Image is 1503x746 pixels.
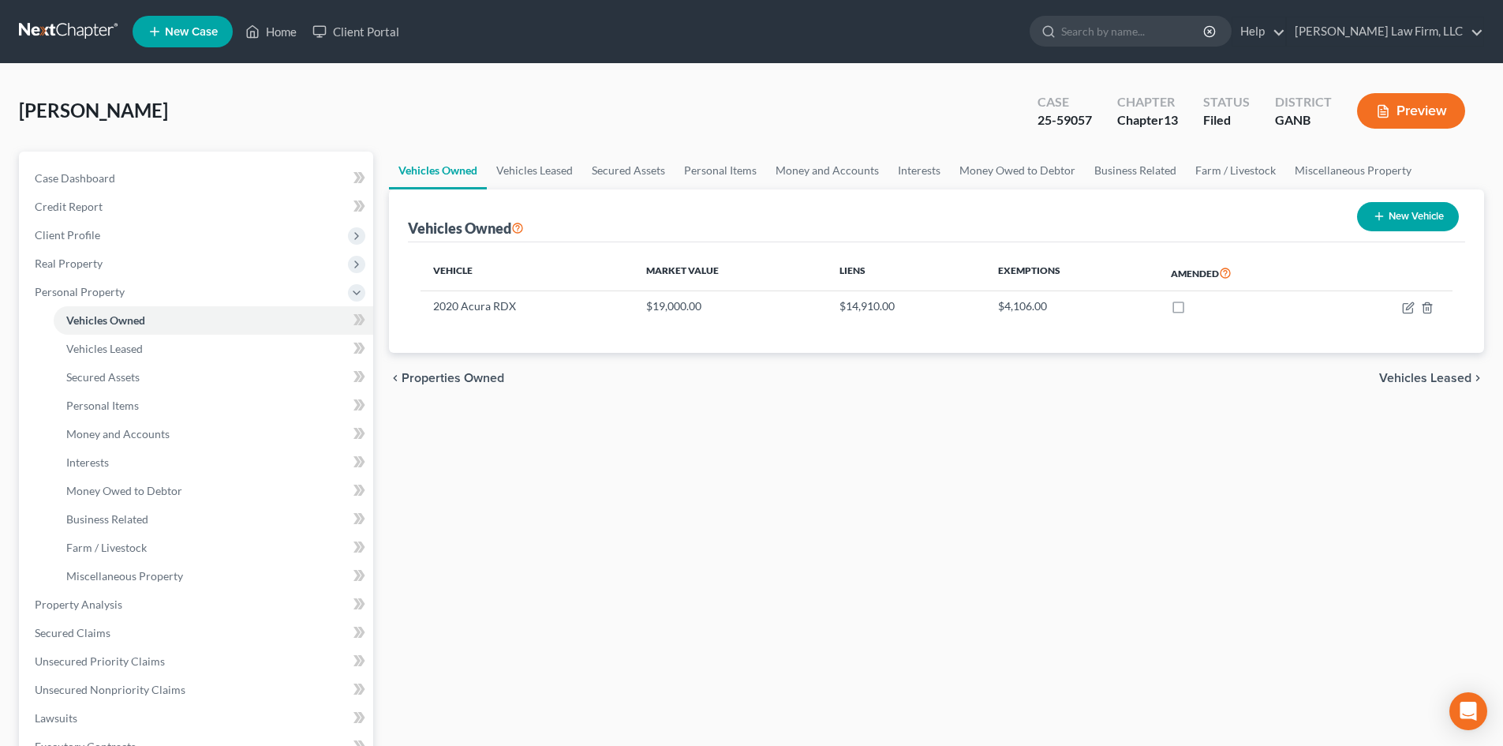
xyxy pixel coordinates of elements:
a: Unsecured Nonpriority Claims [22,676,373,704]
a: Credit Report [22,193,373,221]
span: Vehicles Leased [1379,372,1471,384]
a: Case Dashboard [22,164,373,193]
a: Money Owed to Debtor [950,152,1085,189]
td: $4,106.00 [985,291,1158,321]
span: Lawsuits [35,711,77,725]
td: $14,910.00 [827,291,985,321]
span: Secured Claims [35,626,110,639]
i: chevron_left [389,372,402,384]
span: Secured Assets [66,370,140,384]
div: 25-59057 [1038,111,1092,129]
span: Vehicles Owned [66,313,145,327]
span: [PERSON_NAME] [19,99,168,122]
span: Unsecured Nonpriority Claims [35,683,185,696]
span: Personal Property [35,285,125,298]
a: Lawsuits [22,704,373,733]
button: Vehicles Leased chevron_right [1379,372,1484,384]
a: Secured Claims [22,619,373,647]
span: Money and Accounts [66,427,170,440]
span: Unsecured Priority Claims [35,654,165,668]
a: Farm / Livestock [54,534,373,562]
a: Business Related [54,505,373,534]
td: 2020 Acura RDX [421,291,634,321]
button: Preview [1357,93,1465,129]
button: chevron_left Properties Owned [389,372,504,384]
a: Vehicles Leased [487,152,582,189]
th: Vehicle [421,255,634,291]
span: Property Analysis [35,598,122,611]
span: 13 [1164,112,1178,127]
div: Status [1203,93,1250,111]
div: Chapter [1117,93,1178,111]
a: Personal Items [675,152,766,189]
a: Client Portal [305,17,407,46]
span: Client Profile [35,228,100,242]
i: chevron_right [1471,372,1484,384]
a: Personal Items [54,392,373,420]
a: Money and Accounts [54,420,373,448]
a: Vehicles Leased [54,335,373,363]
a: Help [1232,17,1285,46]
a: Miscellaneous Property [1285,152,1421,189]
div: Open Intercom Messenger [1449,692,1487,730]
a: Interests [888,152,950,189]
span: Vehicles Leased [66,342,143,355]
a: Farm / Livestock [1186,152,1285,189]
div: Vehicles Owned [408,219,524,238]
span: Farm / Livestock [66,541,147,554]
a: Vehicles Owned [389,152,487,189]
div: District [1275,93,1332,111]
span: New Case [165,26,218,38]
div: Filed [1203,111,1250,129]
a: Vehicles Owned [54,306,373,335]
th: Amended [1158,255,1328,291]
span: Personal Items [66,399,139,412]
span: Credit Report [35,200,103,213]
div: GANB [1275,111,1332,129]
button: New Vehicle [1357,202,1459,231]
a: Miscellaneous Property [54,562,373,590]
input: Search by name... [1061,17,1206,46]
td: $19,000.00 [634,291,827,321]
a: Secured Assets [54,363,373,392]
span: Case Dashboard [35,171,115,185]
a: Property Analysis [22,590,373,619]
a: [PERSON_NAME] Law Firm, LLC [1287,17,1483,46]
th: Market Value [634,255,827,291]
th: Exemptions [985,255,1158,291]
div: Chapter [1117,111,1178,129]
span: Business Related [66,512,148,526]
span: Interests [66,455,109,469]
a: Interests [54,448,373,477]
span: Money Owed to Debtor [66,484,182,497]
a: Money Owed to Debtor [54,477,373,505]
span: Properties Owned [402,372,504,384]
a: Secured Assets [582,152,675,189]
a: Home [237,17,305,46]
a: Business Related [1085,152,1186,189]
a: Money and Accounts [766,152,888,189]
a: Unsecured Priority Claims [22,647,373,676]
th: Liens [827,255,985,291]
span: Real Property [35,257,103,270]
div: Case [1038,93,1092,111]
span: Miscellaneous Property [66,569,183,583]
